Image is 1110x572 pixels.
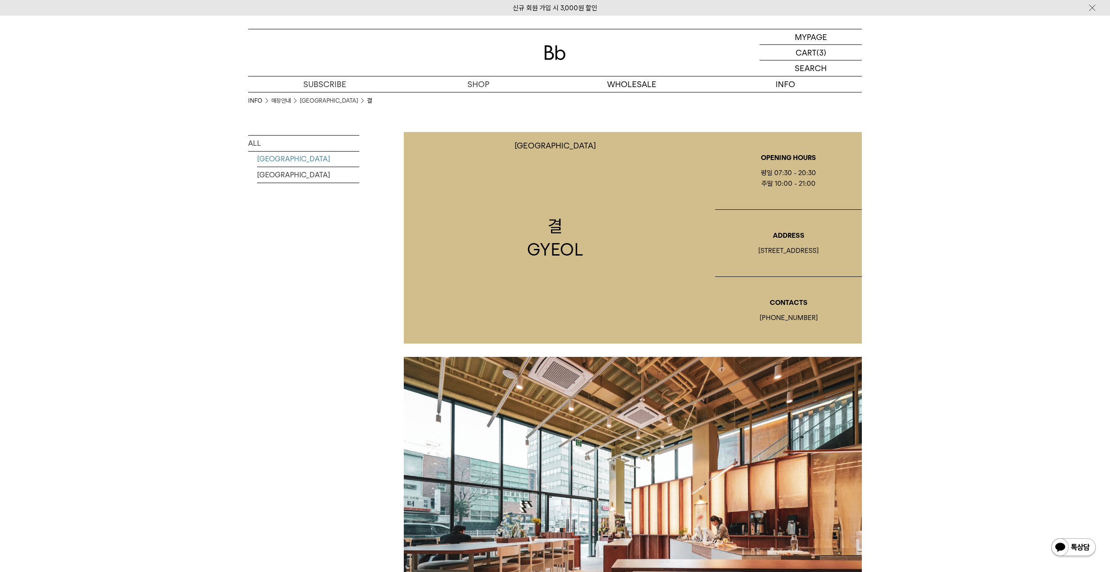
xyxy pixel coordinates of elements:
img: 카카오톡 채널 1:1 채팅 버튼 [1050,537,1097,559]
p: 결 [527,214,583,238]
a: ALL [248,136,359,151]
p: MYPAGE [795,29,827,44]
a: MYPAGE [760,29,862,45]
div: [PHONE_NUMBER] [715,312,862,323]
a: 매장안내 [271,96,291,105]
p: CONTACTS [715,297,862,308]
p: WHOLESALE [555,76,708,92]
a: [GEOGRAPHIC_DATA] [257,167,359,183]
img: 로고 [544,45,566,60]
a: SUBSCRIBE [248,76,402,92]
a: [GEOGRAPHIC_DATA] [300,96,358,105]
p: SEARCH [795,60,827,76]
a: 신규 회원 가입 시 3,000원 할인 [513,4,597,12]
li: INFO [248,96,271,105]
p: CART [796,45,816,60]
li: 결 [367,96,372,105]
p: [GEOGRAPHIC_DATA] [515,141,596,150]
a: CART (3) [760,45,862,60]
p: (3) [816,45,826,60]
div: [STREET_ADDRESS] [715,245,862,256]
p: GYEOL [527,238,583,261]
div: 평일 07:30 - 20:30 주말 10:00 - 21:00 [715,168,862,189]
p: INFO [708,76,862,92]
p: ADDRESS [715,230,862,241]
a: [GEOGRAPHIC_DATA] [257,151,359,167]
p: OPENING HOURS [715,152,862,163]
a: SHOP [402,76,555,92]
